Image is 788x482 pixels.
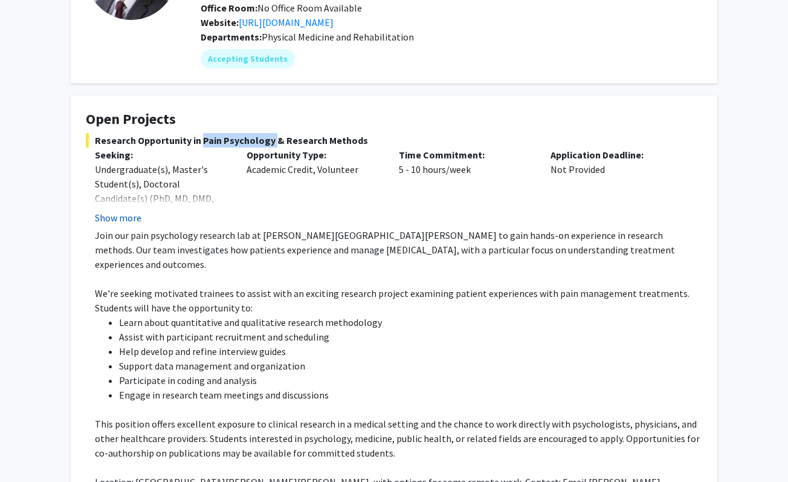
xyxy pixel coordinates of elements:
[201,2,362,14] span: No Office Room Available
[201,16,239,28] b: Website:
[551,148,684,162] p: Application Deadline:
[399,148,532,162] p: Time Commitment:
[119,315,702,330] li: Learn about quantitative and qualitative research methodology
[95,286,702,315] p: We're seeking motivated trainees to assist with an exciting research project examining patient ex...
[119,388,702,402] li: Engage in research team meetings and discussions
[95,148,228,162] p: Seeking:
[95,210,141,225] button: Show more
[119,359,702,373] li: Support data management and organization
[541,148,693,225] div: Not Provided
[201,49,295,68] mat-chip: Accepting Students
[201,31,262,43] b: Departments:
[95,417,702,460] p: This position offers excellent exposure to clinical research in a medical setting and the chance ...
[9,428,51,473] iframe: Chat
[237,148,389,225] div: Academic Credit, Volunteer
[119,344,702,359] li: Help develop and refine interview guides
[95,228,702,272] p: Join our pain psychology research lab at [PERSON_NAME][GEOGRAPHIC_DATA][PERSON_NAME] to gain hand...
[239,16,334,28] a: Opens in a new tab
[390,148,541,225] div: 5 - 10 hours/week
[86,111,702,128] h4: Open Projects
[86,133,702,148] span: Research Opportunity in Pain Psychology & Research Methods
[119,330,702,344] li: Assist with participant recruitment and scheduling
[119,373,702,388] li: Participate in coding and analysis
[95,162,228,264] div: Undergraduate(s), Master's Student(s), Doctoral Candidate(s) (PhD, MD, DMD, PharmD, etc.), Postdo...
[262,31,414,43] span: Physical Medicine and Rehabilitation
[247,148,380,162] p: Opportunity Type:
[201,2,257,14] b: Office Room:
